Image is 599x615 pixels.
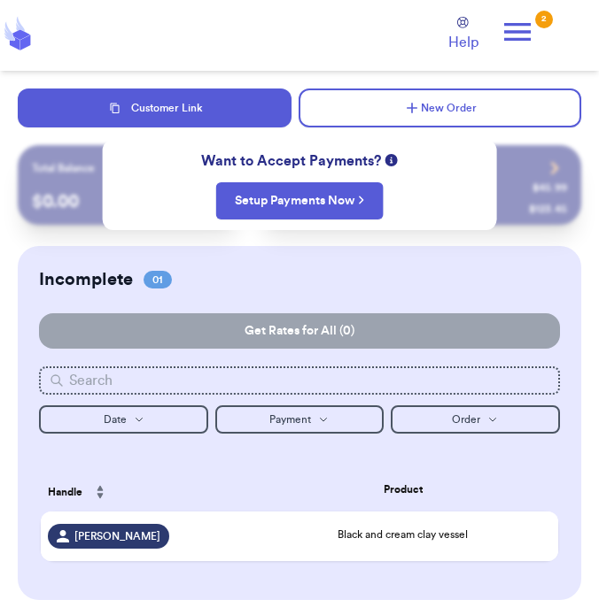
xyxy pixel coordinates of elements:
[39,405,207,434] button: Date
[299,88,581,127] button: New Order
[201,150,381,172] span: Want to Accept Payments?
[39,313,559,349] button: Get Rates for All (0)
[391,405,559,434] button: Order
[452,414,480,425] span: Order
[104,414,127,425] span: Date
[535,11,553,28] div: 2
[48,484,82,500] span: Handle
[144,271,172,288] span: 01
[86,474,114,510] button: Sort ascending
[39,366,559,395] input: Search
[32,161,95,175] p: Total Balance
[215,405,384,434] button: Payment
[338,529,468,540] span: Black and cream clay vessel
[384,481,423,497] span: Product
[18,88,292,127] button: Customer Link
[216,182,384,219] button: Setup Payments Now
[533,181,567,195] div: $ 45.99
[269,414,311,425] span: Payment
[235,192,365,210] a: Setup Payments Now
[39,267,133,292] h2: Incomplete
[32,189,229,214] p: $ 0.00
[448,17,478,53] a: Help
[74,529,160,543] span: [PERSON_NAME]
[448,32,478,53] span: Help
[529,202,567,216] div: $ 123.45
